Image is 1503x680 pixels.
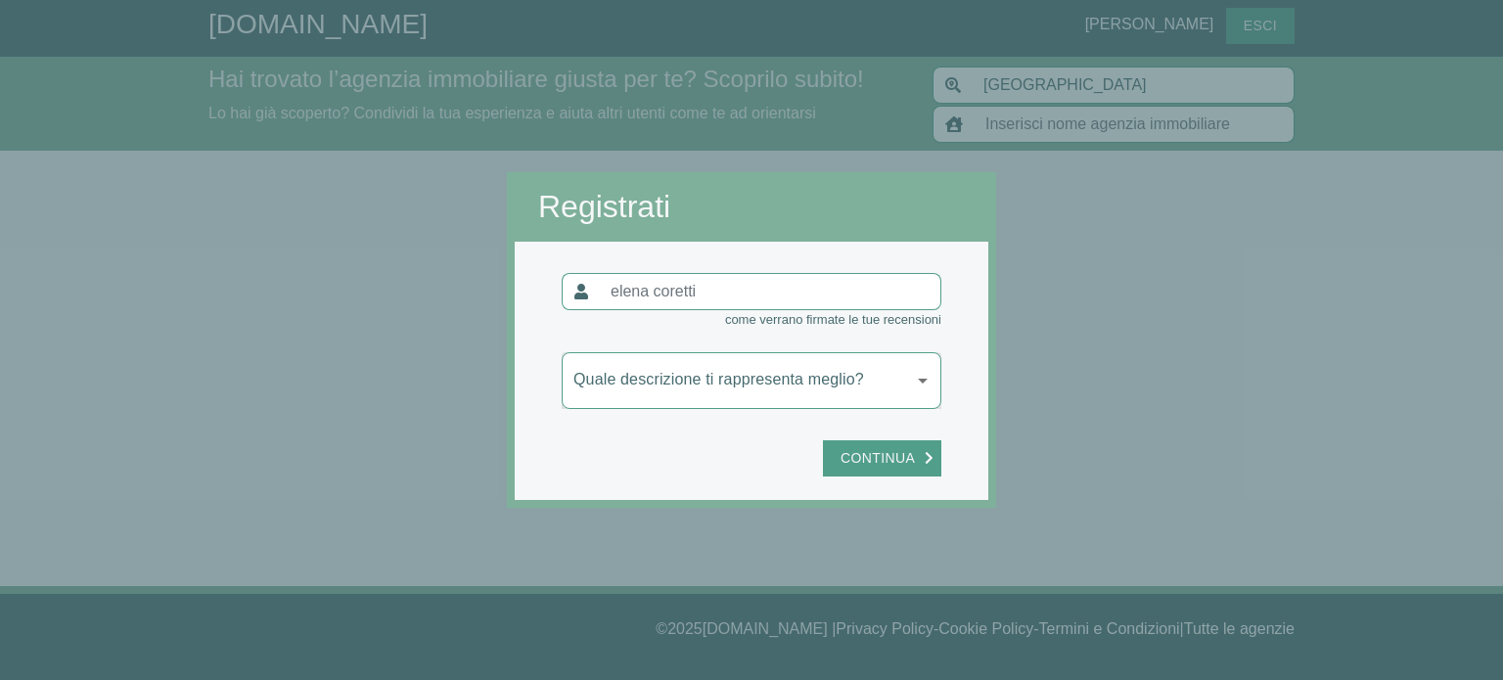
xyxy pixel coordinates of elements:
input: elena coretti [599,273,941,310]
button: Continua [823,440,941,476]
h2: Registrati [538,188,965,225]
div: ​ [562,352,941,409]
div: come verrano firmate le tue recensioni [562,310,941,330]
span: Continua [831,446,925,471]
